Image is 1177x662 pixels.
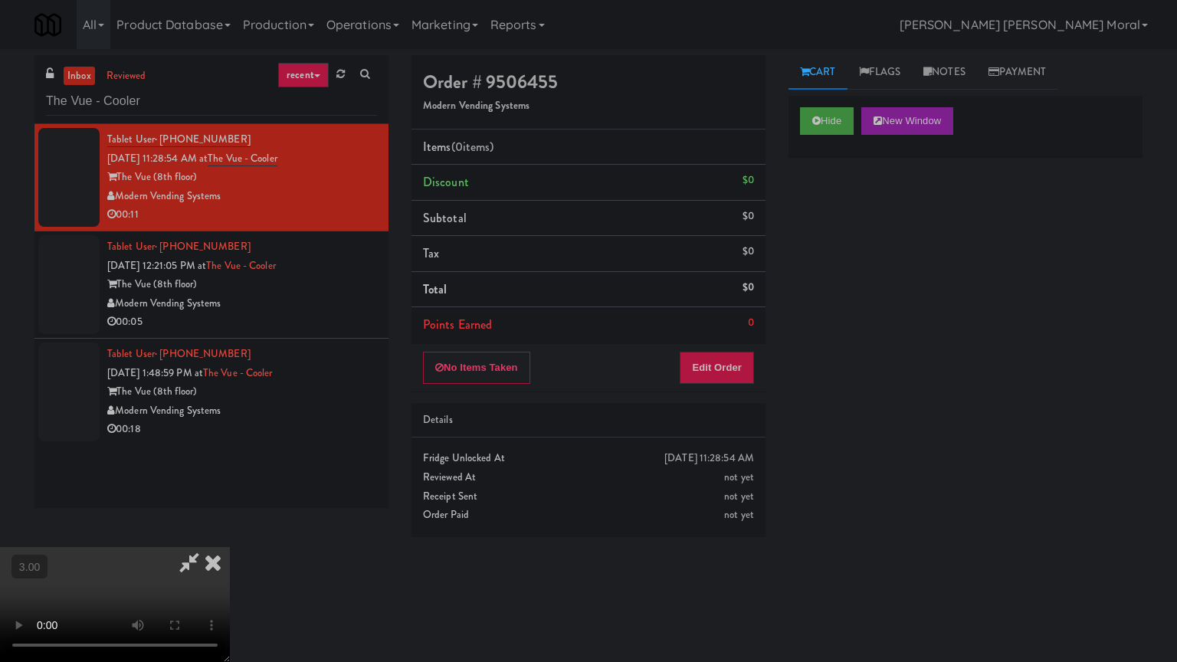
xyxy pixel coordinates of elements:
a: inbox [64,67,95,86]
a: The Vue - Cooler [203,365,273,380]
span: · [PHONE_NUMBER] [155,346,251,361]
span: Tax [423,244,439,262]
div: 00:18 [107,420,377,439]
div: Receipt Sent [423,487,754,506]
span: · [PHONE_NUMBER] [155,132,251,146]
a: Flags [848,55,913,90]
a: Tablet User· [PHONE_NUMBER] [107,132,251,147]
img: Micromart [34,11,61,38]
span: Items [423,138,493,156]
li: Tablet User· [PHONE_NUMBER][DATE] 1:48:59 PM atThe Vue - CoolerThe Vue (8th floor)Modern Vending ... [34,339,389,445]
h4: Order # 9506455 [423,72,754,92]
span: Total [423,280,448,298]
a: recent [278,63,329,87]
div: Details [423,411,754,430]
span: Subtotal [423,209,467,227]
div: Modern Vending Systems [107,294,377,313]
div: $0 [743,278,754,297]
div: [DATE] 11:28:54 AM [664,449,754,468]
a: Payment [977,55,1058,90]
a: Cart [788,55,848,90]
a: Notes [912,55,977,90]
div: 0 [748,313,754,333]
h5: Modern Vending Systems [423,100,754,112]
button: New Window [861,107,953,135]
span: Points Earned [423,316,492,333]
a: Tablet User· [PHONE_NUMBER] [107,346,251,361]
div: Order Paid [423,506,754,525]
div: The Vue (8th floor) [107,275,377,294]
span: (0 ) [451,138,494,156]
span: [DATE] 11:28:54 AM at [107,151,208,165]
div: Fridge Unlocked At [423,449,754,468]
a: reviewed [103,67,150,86]
button: No Items Taken [423,352,530,384]
a: The Vue - Cooler [206,258,276,273]
span: not yet [724,507,754,522]
ng-pluralize: items [463,138,490,156]
input: Search vision orders [46,87,377,116]
button: Hide [800,107,854,135]
span: · [PHONE_NUMBER] [155,239,251,254]
div: The Vue (8th floor) [107,168,377,187]
button: Edit Order [680,352,754,384]
div: $0 [743,171,754,190]
a: The Vue - Cooler [208,151,277,166]
span: Discount [423,173,469,191]
li: Tablet User· [PHONE_NUMBER][DATE] 12:21:05 PM atThe Vue - CoolerThe Vue (8th floor)Modern Vending... [34,231,389,339]
span: not yet [724,470,754,484]
div: 00:05 [107,313,377,332]
div: 00:11 [107,205,377,224]
div: Reviewed At [423,468,754,487]
span: not yet [724,489,754,503]
div: Modern Vending Systems [107,187,377,206]
span: [DATE] 1:48:59 PM at [107,365,203,380]
span: [DATE] 12:21:05 PM at [107,258,206,273]
div: $0 [743,242,754,261]
div: $0 [743,207,754,226]
div: The Vue (8th floor) [107,382,377,401]
a: Tablet User· [PHONE_NUMBER] [107,239,251,254]
div: Modern Vending Systems [107,401,377,421]
li: Tablet User· [PHONE_NUMBER][DATE] 11:28:54 AM atThe Vue - CoolerThe Vue (8th floor)Modern Vending... [34,124,389,231]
